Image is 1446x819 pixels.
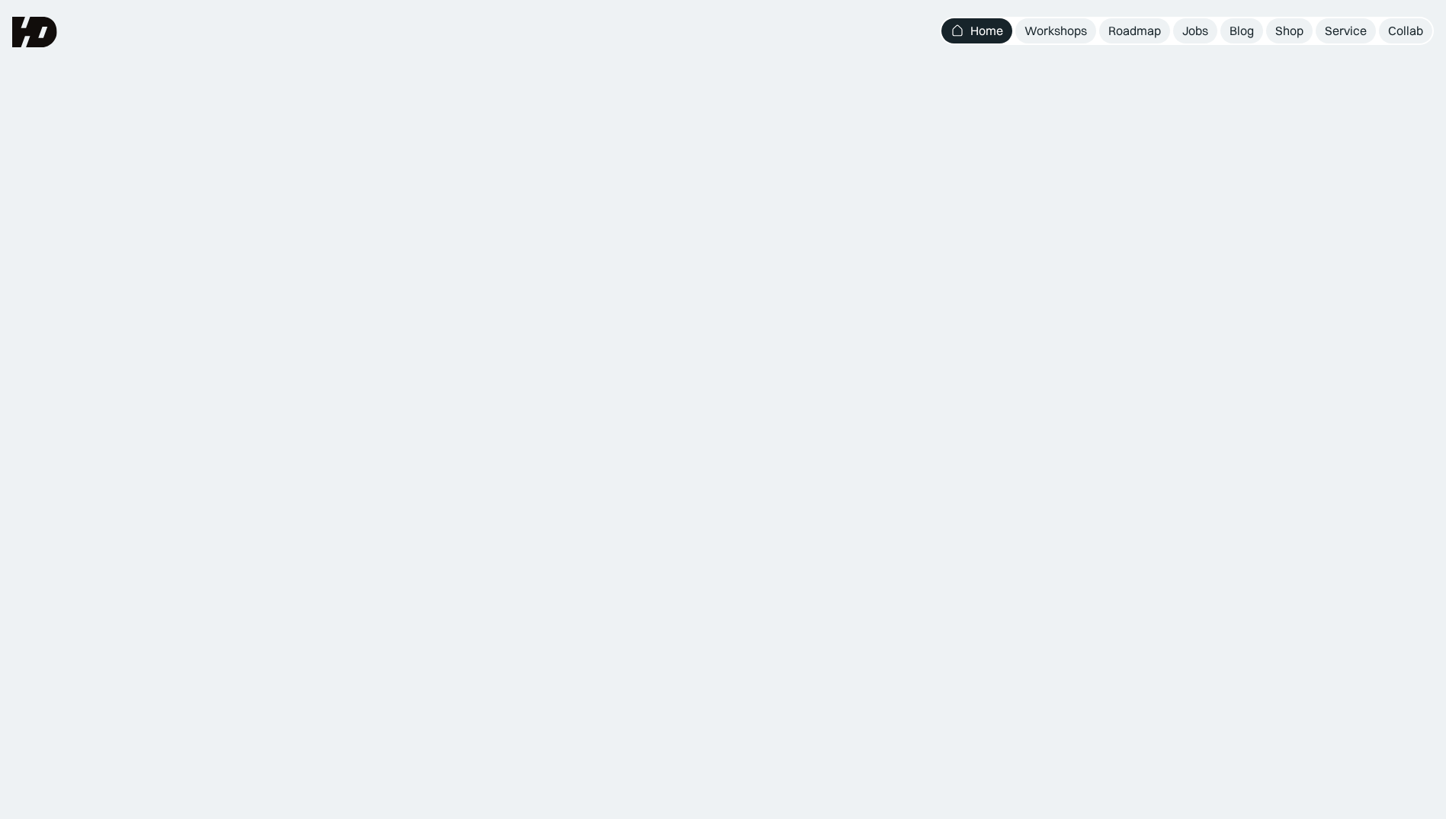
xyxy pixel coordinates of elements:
[941,18,1012,43] a: Home
[1388,23,1423,39] div: Collab
[1316,18,1376,43] a: Service
[970,23,1003,39] div: Home
[1230,23,1254,39] div: Blog
[1379,18,1432,43] a: Collab
[1024,23,1087,39] div: Workshops
[1173,18,1217,43] a: Jobs
[1015,18,1096,43] a: Workshops
[1108,23,1161,39] div: Roadmap
[1325,23,1367,39] div: Service
[1275,23,1303,39] div: Shop
[1099,18,1170,43] a: Roadmap
[1266,18,1313,43] a: Shop
[1182,23,1208,39] div: Jobs
[1220,18,1263,43] a: Blog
